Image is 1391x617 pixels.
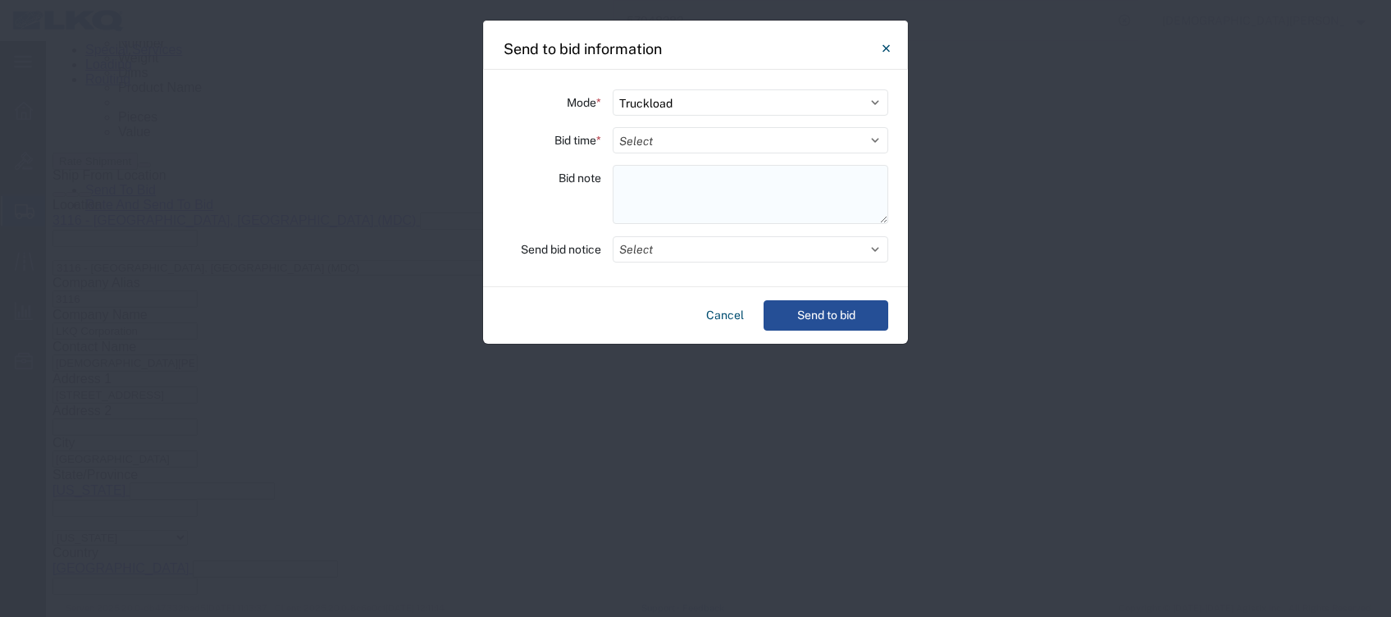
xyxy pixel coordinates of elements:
[504,38,662,60] h4: Send to bid information
[567,89,601,116] label: Mode
[700,300,750,331] button: Cancel
[764,300,888,331] button: Send to bid
[521,236,601,263] label: Send bid notice
[559,165,601,191] label: Bid note
[554,127,601,153] label: Bid time
[613,236,888,263] button: Select
[869,32,902,65] button: Close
